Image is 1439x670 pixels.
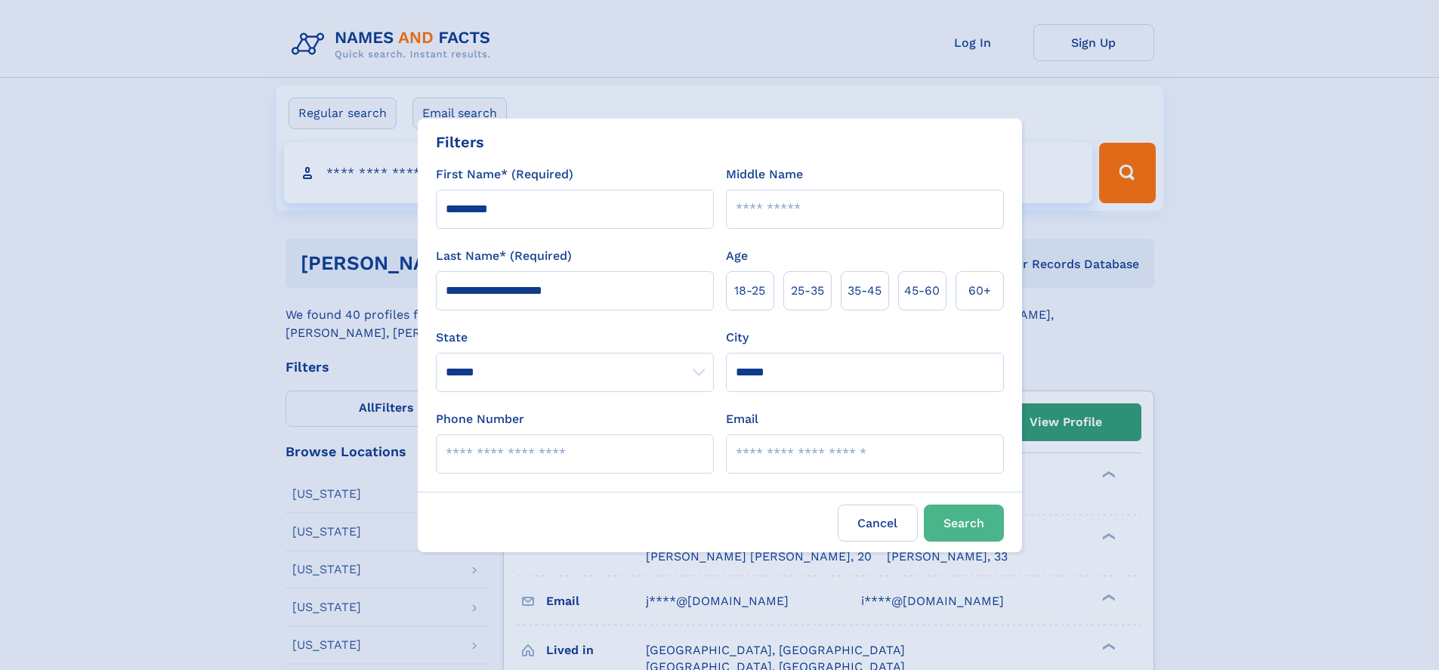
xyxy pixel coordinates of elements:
span: 35‑45 [848,282,882,300]
label: Middle Name [726,165,803,184]
span: 45‑60 [904,282,940,300]
label: City [726,329,749,347]
span: 25‑35 [791,282,824,300]
span: 60+ [968,282,991,300]
label: Age [726,247,748,265]
label: First Name* (Required) [436,165,573,184]
label: Cancel [838,505,918,542]
label: Last Name* (Required) [436,247,572,265]
button: Search [924,505,1004,542]
label: Phone Number [436,410,524,428]
label: Email [726,410,758,428]
label: State [436,329,714,347]
span: 18‑25 [734,282,765,300]
div: Filters [436,131,484,153]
